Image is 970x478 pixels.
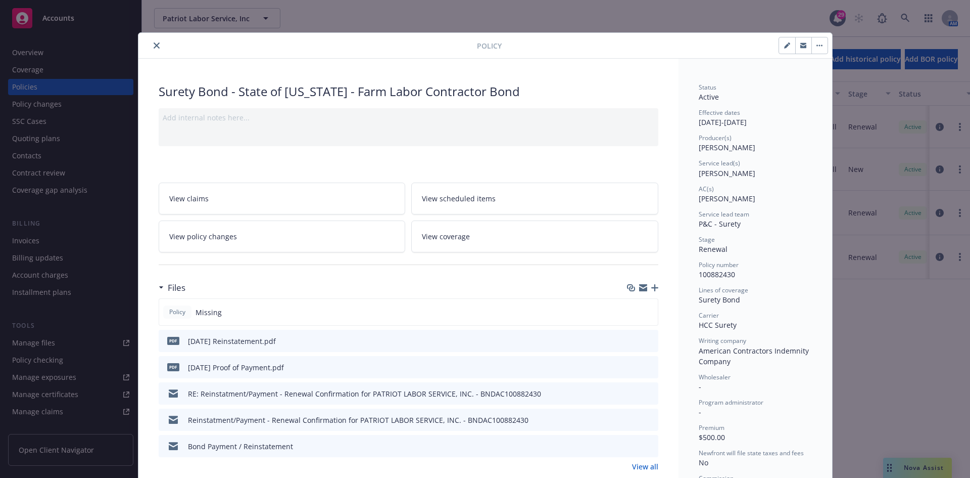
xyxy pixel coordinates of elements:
[699,432,725,442] span: $500.00
[699,336,746,345] span: Writing company
[645,441,654,452] button: preview file
[159,281,185,294] div: Files
[699,194,755,203] span: [PERSON_NAME]
[699,83,716,92] span: Status
[188,441,293,452] div: Bond Payment / Reinstatement
[188,336,276,346] div: [DATE] Reinstatement.pdf
[699,270,735,279] span: 100882430
[163,112,654,123] div: Add internal notes here...
[699,185,714,193] span: AC(s)
[699,108,740,117] span: Effective dates
[645,415,654,425] button: preview file
[477,40,502,51] span: Policy
[188,415,528,425] div: Reinstatment/Payment - Renewal Confirmation for PATRIOT LABOR SERVICE, INC. - BNDAC100882430
[629,415,637,425] button: download file
[699,449,804,457] span: Newfront will file state taxes and fees
[159,83,658,100] div: Surety Bond - State of [US_STATE] - Farm Labor Contractor Bond
[159,221,406,252] a: View policy changes
[422,231,470,242] span: View coverage
[699,346,811,366] span: American Contractors Indemnity Company
[699,244,727,254] span: Renewal
[699,382,701,392] span: -
[151,39,163,52] button: close
[699,210,749,219] span: Service lead team
[699,159,740,167] span: Service lead(s)
[196,307,222,318] span: Missing
[699,311,719,320] span: Carrier
[629,336,637,346] button: download file
[699,108,812,127] div: [DATE] - [DATE]
[699,458,708,467] span: No
[629,362,637,373] button: download file
[167,337,179,344] span: pdf
[699,235,715,244] span: Stage
[699,423,724,432] span: Premium
[699,92,719,102] span: Active
[699,219,741,229] span: P&C - Surety
[699,373,731,381] span: Wholesaler
[699,398,763,407] span: Program administrator
[629,441,637,452] button: download file
[699,407,701,417] span: -
[188,362,284,373] div: [DATE] Proof of Payment.pdf
[699,260,739,269] span: Policy number
[699,134,732,142] span: Producer(s)
[422,193,496,204] span: View scheduled items
[169,231,237,242] span: View policy changes
[168,281,185,294] h3: Files
[645,362,654,373] button: preview file
[645,336,654,346] button: preview file
[699,286,748,294] span: Lines of coverage
[159,183,406,214] a: View claims
[167,363,179,371] span: pdf
[699,143,755,152] span: [PERSON_NAME]
[169,193,209,204] span: View claims
[632,461,658,472] a: View all
[699,320,737,330] span: HCC Surety
[699,168,755,178] span: [PERSON_NAME]
[188,388,541,399] div: RE: Reinstatment/Payment - Renewal Confirmation for PATRIOT LABOR SERVICE, INC. - BNDAC100882430
[167,308,187,317] span: Policy
[645,388,654,399] button: preview file
[699,294,812,305] div: Surety Bond
[411,221,658,252] a: View coverage
[411,183,658,214] a: View scheduled items
[629,388,637,399] button: download file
